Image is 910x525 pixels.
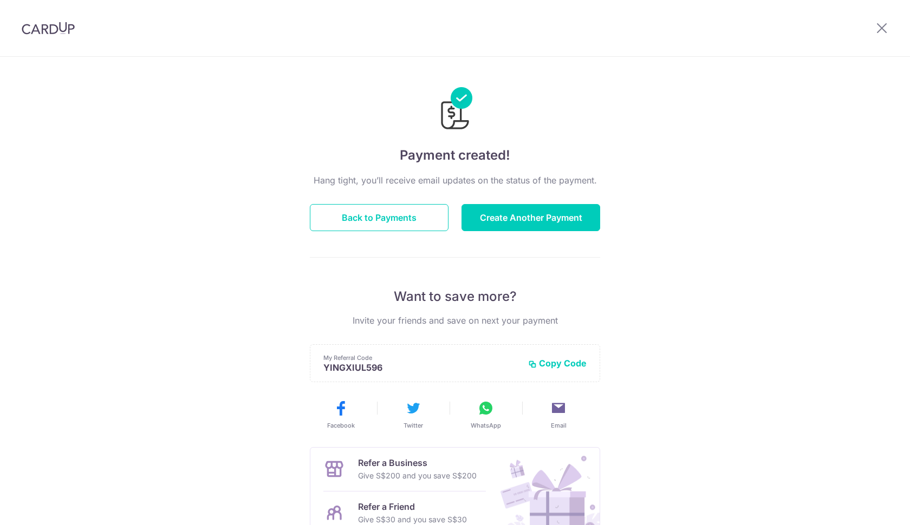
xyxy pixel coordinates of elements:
[310,174,600,187] p: Hang tight, you’ll receive email updates on the status of the payment.
[309,399,373,430] button: Facebook
[551,421,567,430] span: Email
[327,421,355,430] span: Facebook
[22,22,75,35] img: CardUp
[358,500,467,513] p: Refer a Friend
[471,421,501,430] span: WhatsApp
[438,87,472,133] img: Payments
[310,288,600,305] p: Want to save more?
[381,399,445,430] button: Twitter
[310,314,600,327] p: Invite your friends and save on next your payment
[461,204,600,231] button: Create Another Payment
[358,469,477,482] p: Give S$200 and you save S$200
[358,456,477,469] p: Refer a Business
[526,399,590,430] button: Email
[310,146,600,165] h4: Payment created!
[310,204,448,231] button: Back to Payments
[323,353,519,362] p: My Referral Code
[454,399,518,430] button: WhatsApp
[404,421,423,430] span: Twitter
[323,362,519,373] p: YINGXIUL596
[528,358,587,369] button: Copy Code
